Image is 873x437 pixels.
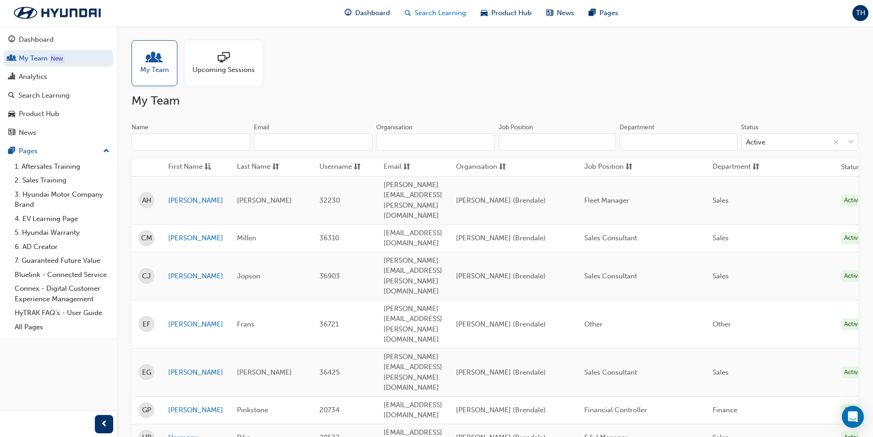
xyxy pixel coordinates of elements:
span: Organisation [456,161,497,173]
span: Sales Consultant [584,368,637,376]
input: Department [620,133,737,151]
span: Pages [599,8,618,18]
span: Product Hub [491,8,532,18]
div: Active [746,137,765,148]
div: Active [841,366,865,379]
a: Bluelink - Connected Service [11,268,113,282]
span: [PERSON_NAME][EMAIL_ADDRESS][PERSON_NAME][DOMAIN_NAME] [384,353,442,392]
a: [PERSON_NAME] [168,195,223,206]
span: Frans [237,320,254,328]
a: Upcoming Sessions [185,40,270,86]
span: down-icon [848,137,854,149]
span: [PERSON_NAME] (Brendale) [456,406,546,414]
button: Last Namesorting-icon [237,161,287,173]
a: news-iconNews [539,4,582,22]
span: GP [142,405,151,415]
span: 36721 [319,320,339,328]
span: [PERSON_NAME][EMAIL_ADDRESS][PERSON_NAME][DOMAIN_NAME] [384,181,442,220]
button: Pages [4,143,113,160]
span: people-icon [148,52,160,65]
span: sessionType_ONLINE_URL-icon [218,52,230,65]
button: Organisationsorting-icon [456,161,506,173]
a: 7. Guaranteed Future Value [11,254,113,268]
a: 2. Sales Training [11,173,113,188]
span: Search Learning [415,8,466,18]
span: Pinkstone [237,406,268,414]
span: Upcoming Sessions [192,65,255,75]
span: search-icon [8,92,15,100]
span: Sales Consultant [584,234,637,242]
div: Active [841,404,865,416]
div: Dashboard [19,34,54,45]
span: guage-icon [8,36,15,44]
div: Open Intercom Messenger [842,406,864,428]
span: 20734 [319,406,340,414]
div: Active [841,232,865,244]
div: Department [620,123,654,132]
div: Tooltip anchor [49,54,65,63]
a: [PERSON_NAME] [168,271,223,282]
button: Usernamesorting-icon [319,161,370,173]
input: Job Position [499,133,616,151]
span: [PERSON_NAME][EMAIL_ADDRESS][PERSON_NAME][DOMAIN_NAME] [384,304,442,344]
div: Status [741,123,758,132]
span: sorting-icon [752,161,759,173]
span: guage-icon [345,7,351,19]
span: News [557,8,574,18]
span: news-icon [8,129,15,137]
span: EF [143,319,150,330]
a: Product Hub [4,105,113,122]
div: Pages [19,146,38,156]
span: sorting-icon [626,161,632,173]
span: Finance [713,406,737,414]
span: car-icon [481,7,488,19]
button: Job Positionsorting-icon [584,161,635,173]
span: Username [319,161,352,173]
a: 3. Hyundai Motor Company Brand [11,188,113,212]
div: Product Hub [19,109,59,119]
a: Dashboard [4,31,113,48]
a: [PERSON_NAME] [168,233,223,243]
h2: My Team [132,94,858,108]
button: DashboardMy TeamAnalyticsSearch LearningProduct HubNews [4,29,113,143]
span: 36903 [319,272,340,280]
span: [PERSON_NAME] [237,368,292,376]
div: Active [841,194,865,207]
img: Trak [5,3,110,22]
span: CJ [142,271,151,282]
span: Dashboard [355,8,390,18]
input: Name [132,133,250,151]
span: EG [142,367,151,378]
span: sorting-icon [354,161,361,173]
span: Sales Consultant [584,272,637,280]
span: Millen [237,234,256,242]
span: Other [584,320,603,328]
span: Financial Controller [584,406,647,414]
span: pages-icon [589,7,596,19]
a: pages-iconPages [582,4,626,22]
span: CM [141,233,152,243]
span: Sales [713,234,729,242]
span: [PERSON_NAME] [237,196,292,205]
span: search-icon [405,7,411,19]
span: [PERSON_NAME][EMAIL_ADDRESS][PERSON_NAME][DOMAIN_NAME] [384,256,442,296]
span: 36310 [319,234,339,242]
button: Departmentsorting-icon [713,161,763,173]
div: Active [841,318,865,331]
span: Email [384,161,401,173]
button: TH [852,5,868,21]
a: 5. Hyundai Warranty [11,226,113,240]
a: 6. AD Creator [11,240,113,254]
div: Active [841,270,865,282]
div: Email [254,123,269,132]
span: [PERSON_NAME] (Brendale) [456,368,546,376]
span: Job Position [584,161,624,173]
span: Other [713,320,731,328]
button: Emailsorting-icon [384,161,434,173]
span: [EMAIL_ADDRESS][DOMAIN_NAME] [384,229,442,248]
span: asc-icon [204,161,211,173]
span: [EMAIL_ADDRESS][DOMAIN_NAME] [384,401,442,420]
div: News [19,127,36,138]
a: Analytics [4,68,113,85]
